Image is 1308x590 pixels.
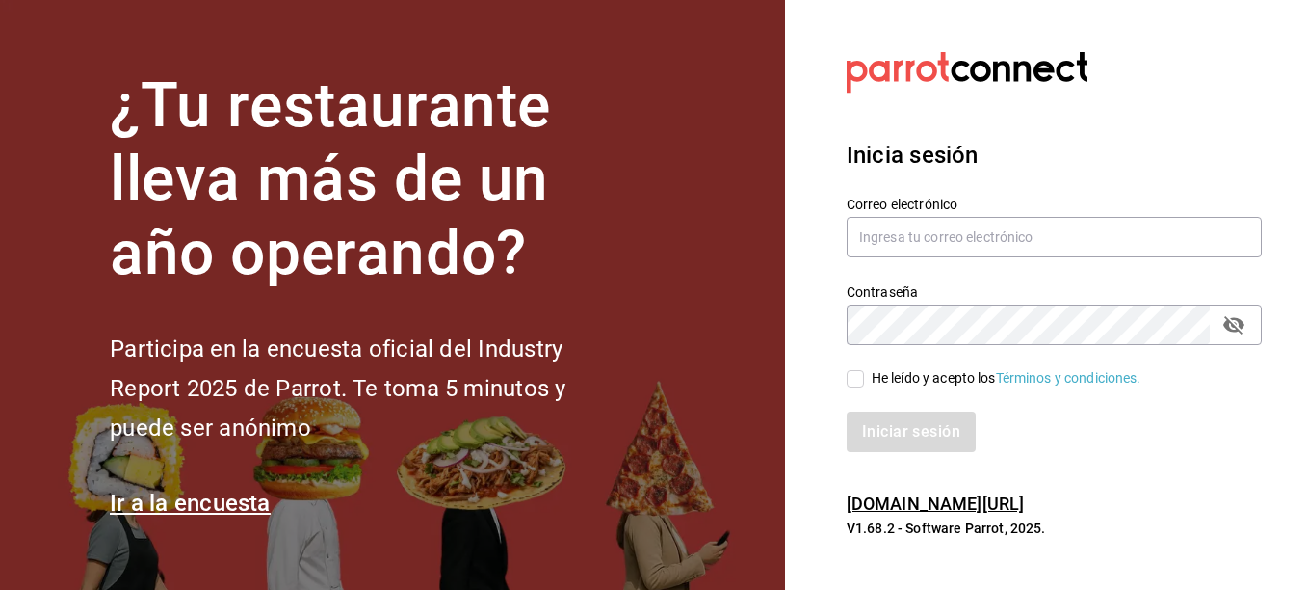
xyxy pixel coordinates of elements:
h1: ¿Tu restaurante lleva más de un año operando? [110,69,630,291]
div: He leído y acepto los [872,368,1141,389]
a: Ir a la encuesta [110,490,271,517]
h2: Participa en la encuesta oficial del Industry Report 2025 de Parrot. Te toma 5 minutos y puede se... [110,330,630,447]
button: Campo de contraseña [1217,308,1250,341]
input: Ingresa tu correo electrónico [847,217,1262,257]
label: Correo electrónico [847,197,1262,210]
label: Contraseña [847,284,1262,298]
h3: Inicia sesión [847,138,1262,173]
a: [DOMAIN_NAME][URL] [847,494,1024,514]
a: Términos y condiciones. [996,370,1141,386]
p: V1.68.2 - Software Parrot, 2025. [847,519,1262,538]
